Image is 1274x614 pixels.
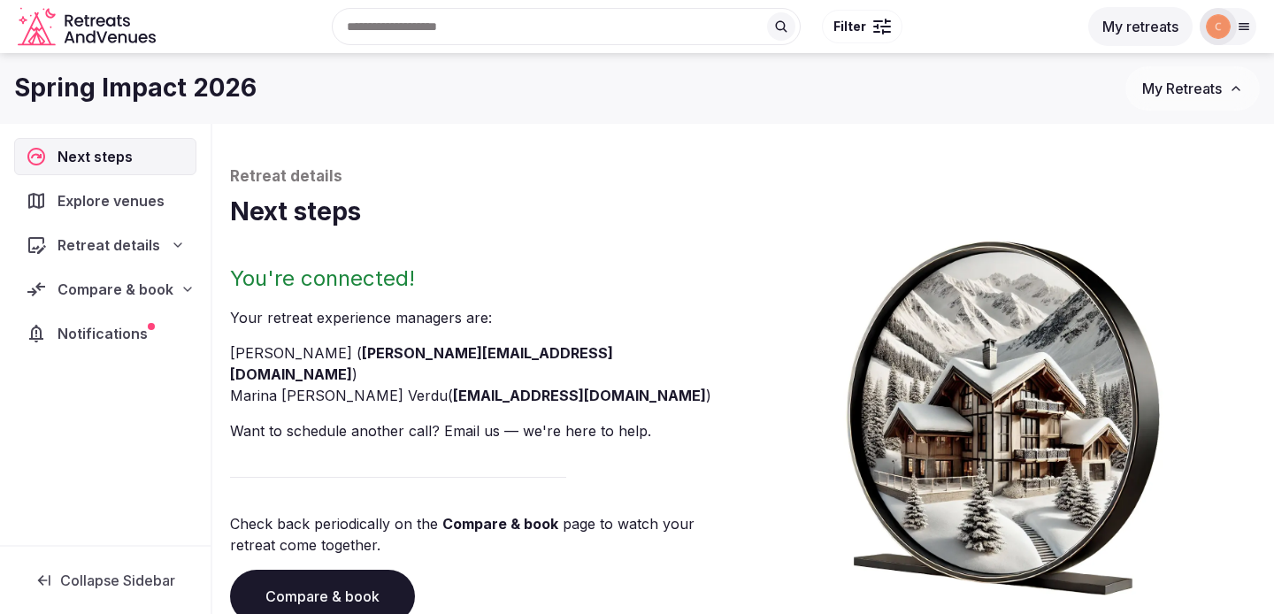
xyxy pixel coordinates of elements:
span: Retreat details [58,234,160,256]
button: Collapse Sidebar [14,561,196,600]
a: Next steps [14,138,196,175]
button: Filter [822,10,902,43]
span: Explore venues [58,190,172,211]
img: Winter chalet retreat in picture frame [821,229,1186,595]
p: Retreat details [230,166,1256,188]
p: Your retreat experience manager s are : [230,307,736,328]
span: Collapse Sidebar [60,572,175,589]
span: Compare & book [58,279,173,300]
span: My Retreats [1142,80,1222,97]
li: Marina [PERSON_NAME] Verdu ( ) [230,385,736,406]
span: Filter [833,18,866,35]
img: corrina [1206,14,1231,39]
a: [EMAIL_ADDRESS][DOMAIN_NAME] [453,387,706,404]
a: Compare & book [442,515,558,533]
li: [PERSON_NAME] ( ) [230,342,736,385]
span: Notifications [58,323,155,344]
h2: You're connected! [230,265,736,293]
h1: Spring Impact 2026 [14,71,257,105]
a: Notifications [14,315,196,352]
button: My Retreats [1125,66,1260,111]
a: My retreats [1088,18,1193,35]
span: Next steps [58,146,140,167]
h1: Next steps [230,195,1256,229]
a: [PERSON_NAME][EMAIL_ADDRESS][DOMAIN_NAME] [230,344,613,383]
p: Want to schedule another call? Email us — we're here to help. [230,420,736,441]
button: My retreats [1088,7,1193,46]
svg: Retreats and Venues company logo [18,7,159,47]
a: Explore venues [14,182,196,219]
a: Visit the homepage [18,7,159,47]
p: Check back periodically on the page to watch your retreat come together. [230,513,736,556]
